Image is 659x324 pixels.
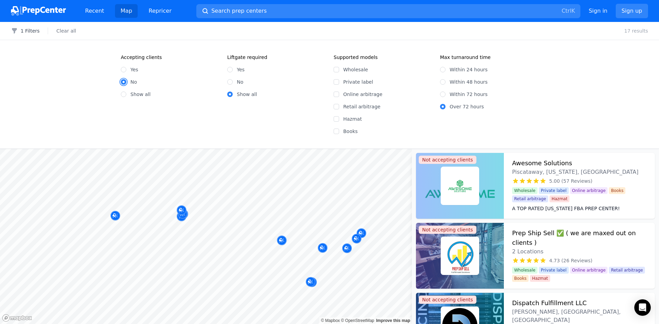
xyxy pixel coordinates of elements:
button: 1 Filters [11,27,39,34]
a: Mapbox [321,318,340,323]
a: Map [115,4,138,18]
span: Search prep centers [211,7,267,15]
h3: Awesome Solutions [512,158,572,168]
label: Wholesale [343,66,432,73]
span: Books [609,187,625,194]
img: Awesome Solutions [442,168,478,204]
label: Over 72 hours [450,103,484,110]
span: Private label [539,267,569,274]
label: Yes [237,66,245,73]
span: Online arbitrage [570,187,608,194]
a: Recent [80,4,109,18]
label: Retail arbitrage [343,103,432,110]
a: Not accepting clientsAwesome SolutionsAwesome SolutionsPiscataway, [US_STATE], [GEOGRAPHIC_DATA]5... [416,153,655,219]
div: Map marker [111,211,120,221]
span: Private label [539,187,569,194]
div: Map marker [352,234,361,244]
label: Within 24 hours [450,66,488,73]
button: Clear all [56,27,76,34]
a: Mapbox logo [2,314,32,322]
dt: A TOP RATED [US_STATE] FBA PREP CENTER! [512,205,647,212]
span: Retail arbitrage [512,195,548,202]
div: Map marker [277,236,287,246]
span: Books [512,275,529,282]
div: Map marker [318,243,327,253]
span: Not accepting clients [419,226,476,234]
label: Within 72 hours [450,91,488,98]
label: No [237,79,243,85]
h3: Dispatch Fulfillment LLC [512,298,587,308]
div: Open Intercom Messenger [634,299,651,316]
span: Hazmat [550,195,569,202]
span: Hazmat [530,275,550,282]
span: Not accepting clients [419,156,476,164]
label: Within 48 hours [450,79,488,85]
legend: Liftgate required [227,54,267,61]
span: Online arbitrage [570,267,608,274]
a: Not accepting clientsPrep Ship Sell ✅ ( we are maxed out on clients )Prep Ship Sell ✅ ( we are ma... [416,223,655,289]
a: Map feedback [376,318,410,323]
legend: Accepting clients [121,54,162,61]
h3: Prep Ship Sell ✅ ( we are maxed out on clients ) [512,228,647,248]
legend: Max turnaround time [440,54,490,61]
p: 17 results [624,27,648,34]
label: Hazmat [343,116,432,122]
img: PrepCenter [11,6,66,16]
a: Repricer [143,4,177,18]
span: Piscataway, [US_STATE], [GEOGRAPHIC_DATA] [512,168,638,176]
label: Private label [343,79,432,85]
span: Wholesale [512,187,537,194]
a: Sign in [589,7,608,15]
label: No [130,79,137,85]
div: Map marker [177,205,186,216]
span: Retail arbitrage [609,267,645,274]
label: Show all [237,91,257,98]
label: Books [343,128,432,135]
span: 2 Locations [512,248,543,256]
label: Online arbitrage [343,91,432,98]
div: Map marker [342,243,352,254]
span: Wholesale [512,267,537,274]
button: Search prep centersCtrlK [196,4,580,18]
div: Map marker [177,212,186,222]
a: Sign up [616,4,648,18]
span: 4.73 (26 Reviews) [549,257,592,264]
div: Map marker [357,228,366,239]
span: 5.00 (57 Reviews) [549,178,592,184]
label: Show all [130,91,151,98]
label: Yes [130,66,138,73]
span: Not accepting clients [419,296,476,304]
legend: Supported models [334,54,378,61]
div: Map marker [306,277,315,287]
img: Prep Ship Sell ✅ ( we are maxed out on clients ) [442,238,478,274]
kbd: Ctrl [562,8,571,14]
kbd: K [571,8,575,14]
a: OpenStreetMap [341,318,374,323]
